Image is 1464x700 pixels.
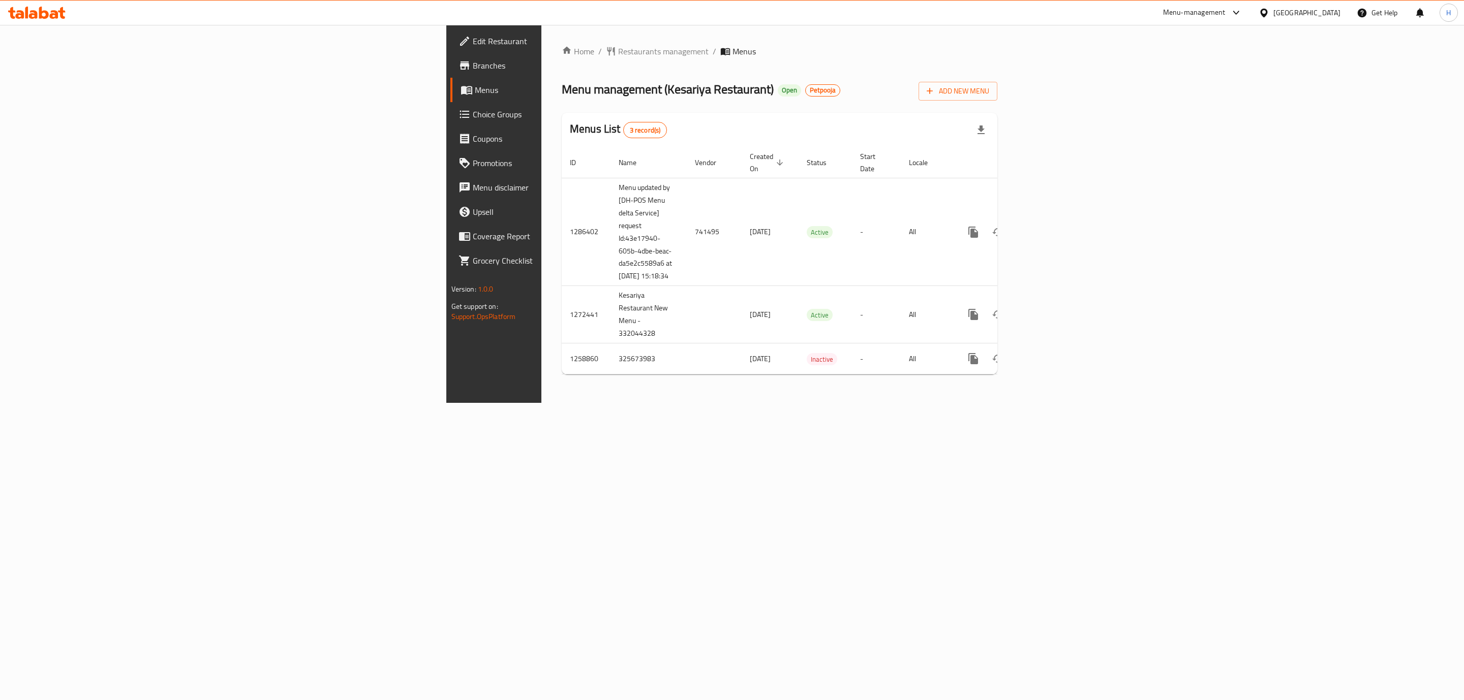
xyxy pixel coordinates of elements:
li: / [713,45,716,57]
span: Name [619,156,650,169]
div: [GEOGRAPHIC_DATA] [1273,7,1340,18]
nav: breadcrumb [562,45,997,57]
span: Start Date [860,150,889,175]
span: ID [570,156,589,169]
button: more [961,302,986,327]
a: Edit Restaurant [450,29,691,53]
a: Coupons [450,126,691,151]
a: Branches [450,53,691,78]
td: All [901,343,953,374]
span: Get support on: [451,300,498,313]
button: more [961,346,986,371]
button: Change Status [986,302,1010,327]
a: Choice Groups [450,102,691,126]
td: All [901,178,953,286]
span: Edit Restaurant [473,35,683,47]
table: enhanced table [562,147,1067,375]
span: Upsell [473,206,683,218]
button: Add New Menu [919,82,997,101]
a: Upsell [450,200,691,224]
div: Export file [969,118,993,142]
span: Version: [451,282,476,296]
div: Active [807,309,833,321]
div: Active [807,226,833,238]
span: H [1446,7,1451,18]
span: Coupons [473,133,683,145]
span: [DATE] [750,308,771,321]
span: Coverage Report [473,230,683,242]
h2: Menus List [570,121,667,138]
div: Menu-management [1163,7,1226,19]
button: Change Status [986,346,1010,371]
span: Locale [909,156,941,169]
span: Vendor [695,156,729,169]
div: Total records count [623,122,667,138]
a: Menu disclaimer [450,175,691,200]
span: Branches [473,59,683,72]
td: All [901,286,953,343]
a: Menus [450,78,691,102]
td: - [852,343,901,374]
span: Promotions [473,157,683,169]
td: 741495 [687,178,742,286]
td: - [852,178,901,286]
div: Open [778,84,801,97]
span: Menus [475,84,683,96]
th: Actions [953,147,1067,178]
td: - [852,286,901,343]
a: Support.OpsPlatform [451,310,516,323]
span: Add New Menu [927,85,989,98]
span: Open [778,86,801,94]
span: Choice Groups [473,108,683,120]
span: Active [807,227,833,238]
span: Active [807,309,833,321]
div: Inactive [807,353,837,365]
span: Petpooja [806,86,840,94]
button: more [961,220,986,244]
span: Created On [750,150,786,175]
a: Grocery Checklist [450,248,691,273]
span: [DATE] [750,352,771,365]
span: Inactive [807,354,837,365]
span: 3 record(s) [624,125,667,135]
a: Promotions [450,151,691,175]
span: Menu disclaimer [473,181,683,194]
span: 1.0.0 [478,282,494,296]
span: Grocery Checklist [473,254,683,267]
span: Status [807,156,840,169]
button: Change Status [986,220,1010,244]
a: Coverage Report [450,224,691,248]
span: [DATE] [750,225,771,238]
span: Menus [733,45,756,57]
